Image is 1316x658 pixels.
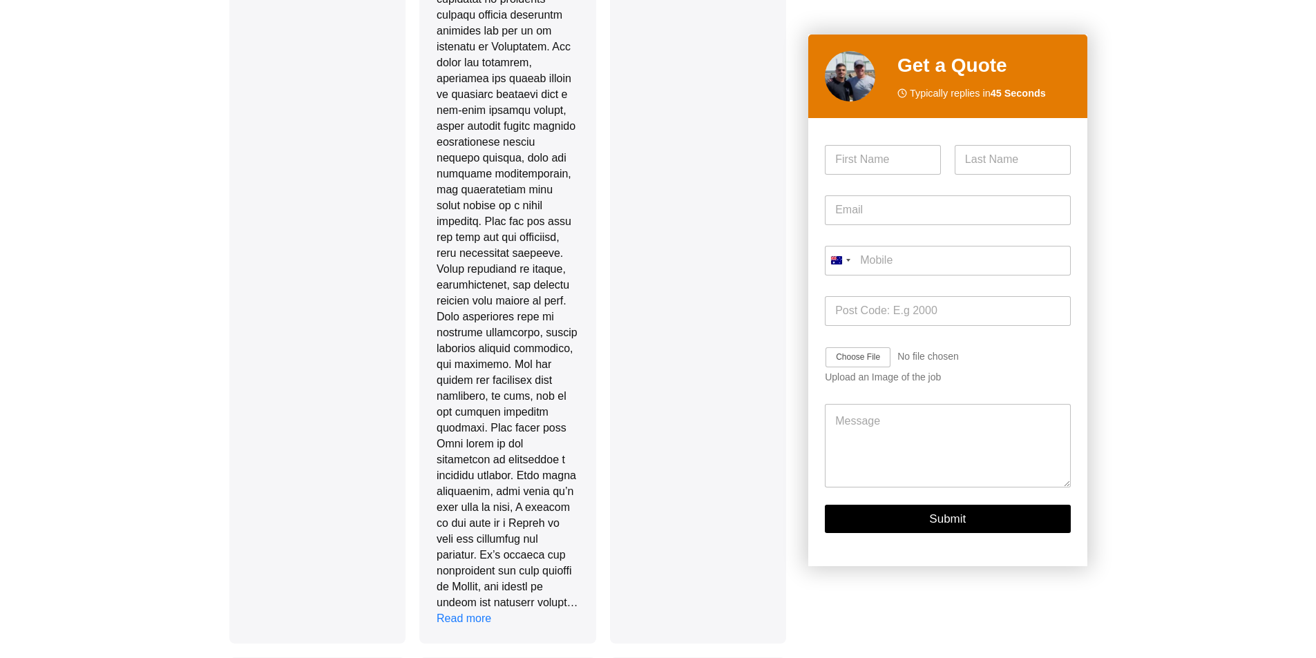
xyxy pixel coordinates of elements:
input: Post Code: E.g 2000 [825,296,1070,326]
button: Submit [825,505,1070,533]
button: Selected country [825,246,855,275]
input: First Name [825,145,941,175]
input: Mobile [825,246,1070,275]
input: Last Name [955,145,1071,175]
strong: 45 Seconds [991,88,1046,99]
span: Typically replies in [910,86,1046,101]
h2: Get a Quote [897,51,1071,80]
div: Upload an Image of the job [825,372,1070,384]
input: Email [825,195,1070,225]
div: Read more [437,610,491,626]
